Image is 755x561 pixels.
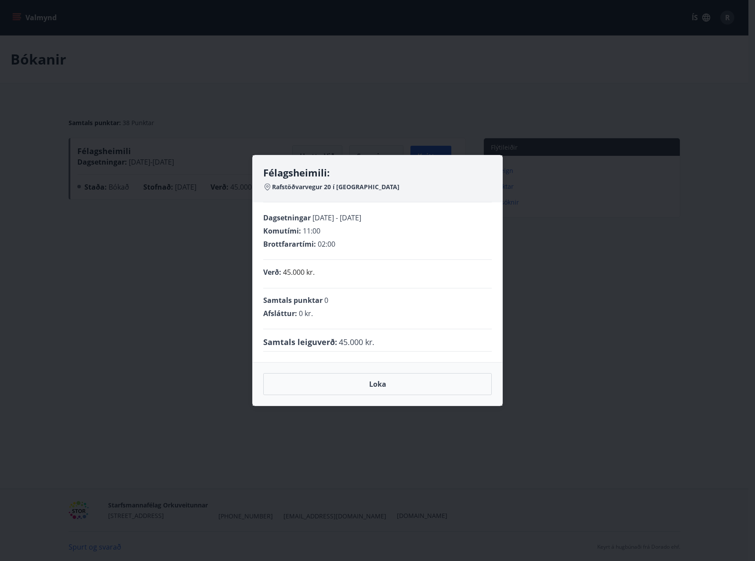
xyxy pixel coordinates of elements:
span: 02:00 [318,239,335,249]
h4: Félagsheimili: [263,166,492,179]
span: 0 kr. [299,309,313,318]
span: 45.000 kr. [339,336,374,348]
span: Rafstöðvarvegur 20 í [GEOGRAPHIC_DATA] [272,183,399,191]
span: [DATE] - [DATE] [312,213,361,223]
span: Brottfarartími : [263,239,316,249]
span: 0 [324,295,328,305]
p: 45.000 kr. [283,267,315,277]
span: Verð : [263,267,281,277]
button: Loka [263,373,492,395]
span: Dagsetningar [263,213,311,223]
span: 11:00 [303,226,320,236]
span: Samtals punktar [263,295,323,305]
span: Afsláttur : [263,309,297,318]
span: Samtals leiguverð : [263,336,337,348]
span: Komutími : [263,226,301,236]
